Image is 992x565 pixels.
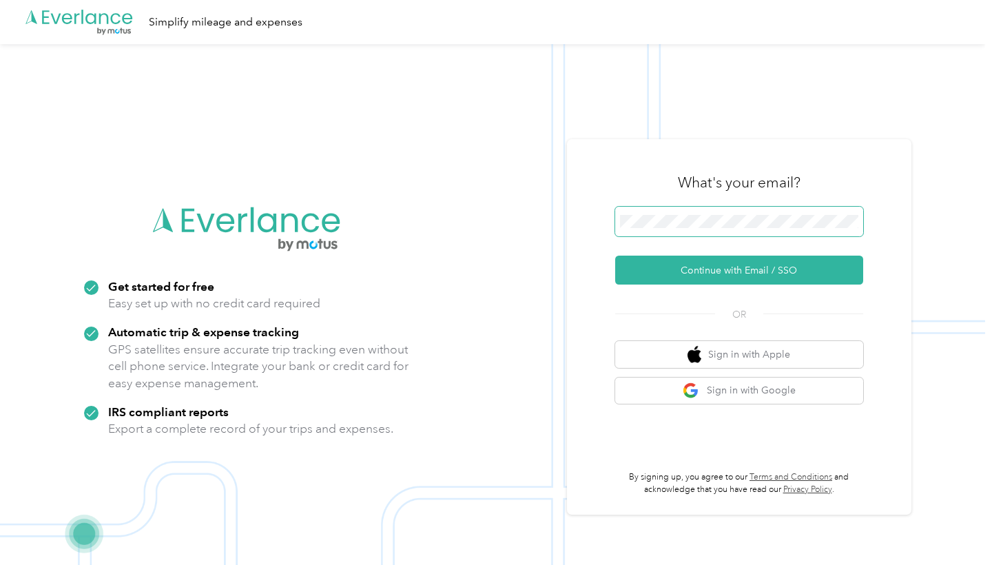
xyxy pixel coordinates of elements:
button: google logoSign in with Google [615,378,863,404]
img: apple logo [688,346,701,363]
p: GPS satellites ensure accurate trip tracking even without cell phone service. Integrate your bank... [108,341,409,392]
span: OR [715,307,763,322]
button: Continue with Email / SSO [615,256,863,285]
button: apple logoSign in with Apple [615,341,863,368]
strong: IRS compliant reports [108,404,229,419]
a: Terms and Conditions [750,472,832,482]
strong: Automatic trip & expense tracking [108,325,299,339]
a: Privacy Policy [783,484,832,495]
h3: What's your email? [678,173,800,192]
img: google logo [683,382,700,400]
strong: Get started for free [108,279,214,294]
p: By signing up, you agree to our and acknowledge that you have read our . [615,471,863,495]
div: Simplify mileage and expenses [149,14,302,31]
p: Easy set up with no credit card required [108,295,320,312]
p: Export a complete record of your trips and expenses. [108,420,393,438]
